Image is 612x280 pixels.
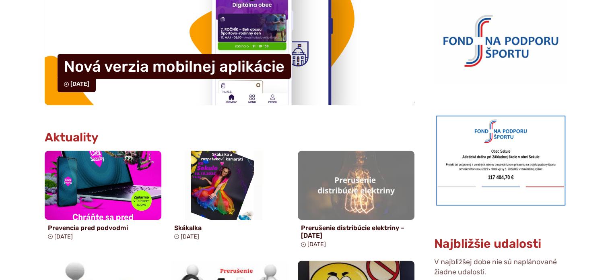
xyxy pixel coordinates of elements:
[301,224,412,239] h4: Prerušenie distribúcie elektriny – [DATE]
[307,241,326,248] span: [DATE]
[181,233,199,240] span: [DATE]
[70,81,89,87] span: [DATE]
[434,237,541,251] h3: Najbližšie udalosti
[45,131,99,144] h3: Aktuality
[298,151,415,251] a: Prerušenie distribúcie elektriny – [DATE] [DATE]
[58,54,291,79] h4: Nová verzia mobilnej aplikácie
[54,233,73,240] span: [DATE]
[434,113,567,207] img: draha.png
[48,224,159,232] h4: Prevencia pred podvodmi
[171,151,288,243] a: Skákalka [DATE]
[45,151,162,243] a: Prevencia pred podvodmi [DATE]
[174,224,285,232] h4: Skákalka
